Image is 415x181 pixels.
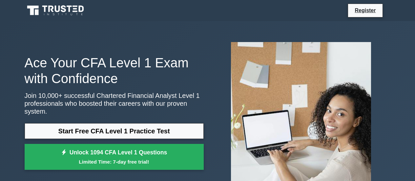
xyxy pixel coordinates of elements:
p: Join 10,000+ successful Chartered Financial Analyst Level 1 professionals who boosted their caree... [25,92,204,115]
h1: Ace Your CFA Level 1 Exam with Confidence [25,55,204,86]
a: Register [351,6,380,14]
small: Limited Time: 7-day free trial! [33,158,196,166]
a: Unlock 1094 CFA Level 1 QuestionsLimited Time: 7-day free trial! [25,144,204,170]
a: Start Free CFA Level 1 Practice Test [25,123,204,139]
